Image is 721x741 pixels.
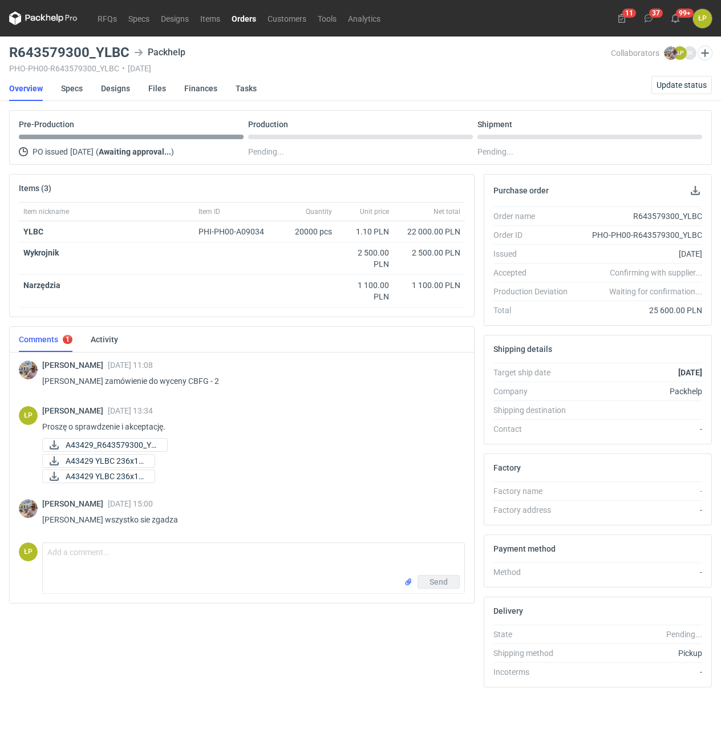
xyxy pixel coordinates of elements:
[9,46,129,59] h3: R643579300_YLBC
[639,9,658,27] button: 37
[19,406,38,425] figcaption: ŁP
[360,207,389,216] span: Unit price
[577,229,702,241] div: PHO-PH00-R643579300_YLBC
[306,207,332,216] span: Quantity
[493,606,523,616] h2: Delivery
[23,281,60,290] strong: Narzędzia
[199,207,220,216] span: Item ID
[688,184,702,197] button: Download PO
[66,455,145,467] span: A43429 YLBC 236x14...
[23,207,69,216] span: Item nickname
[493,305,577,316] div: Total
[664,46,678,60] img: Michał Palasek
[430,578,448,586] span: Send
[493,345,552,354] h2: Shipping details
[148,76,166,101] a: Files
[171,147,174,156] span: )
[678,368,702,377] strong: [DATE]
[19,542,38,561] figcaption: ŁP
[693,9,712,28] div: Łukasz Postawa
[493,267,577,278] div: Accepted
[477,145,702,159] div: Pending...
[19,120,74,129] p: Pre-Production
[42,454,155,468] div: A43429 YLBC 236x146x46xE str wew.pdf
[493,666,577,678] div: Incoterms
[610,268,702,277] em: Confirming with supplier...
[493,566,577,578] div: Method
[693,9,712,28] button: ŁP
[42,499,108,508] span: [PERSON_NAME]
[611,48,659,58] span: Collaborators
[42,420,456,434] p: Proszę o sprawdzenie i akceptację.
[493,463,521,472] h2: Factory
[9,64,611,73] div: PHO-PH00-R643579300_YLBC [DATE]
[341,280,389,302] div: 1 100.00 PLN
[42,469,155,483] a: A43429 YLBC 236x14...
[493,485,577,497] div: Factory name
[341,247,389,270] div: 2 500.00 PLN
[577,210,702,222] div: R643579300_YLBC
[398,247,460,258] div: 2 500.00 PLN
[613,9,631,27] button: 11
[42,438,156,452] div: A43429_R643579300_YLBC_2025-09-23.pdf
[577,666,702,678] div: -
[9,11,78,25] svg: Packhelp Pro
[108,499,153,508] span: [DATE] 15:00
[577,423,702,435] div: -
[248,120,288,129] p: Production
[42,406,108,415] span: [PERSON_NAME]
[199,226,275,237] div: PHI-PH00-A09034
[19,184,51,193] h2: Items (3)
[23,248,59,257] strong: Wykrojnik
[577,386,702,397] div: Packhelp
[577,305,702,316] div: 25 600.00 PLN
[108,406,153,415] span: [DATE] 13:34
[609,286,702,297] em: Waiting for confirmation...
[42,469,155,483] div: A43429 YLBC 236x146x46xE str zew.pdf
[9,76,43,101] a: Overview
[236,76,257,101] a: Tasks
[42,374,456,388] p: [PERSON_NAME] zamówienie do wyceny CBFG - 2
[96,147,99,156] span: (
[19,499,38,518] img: Michał Palasek
[683,46,696,60] figcaption: IK
[657,81,707,89] span: Update status
[434,207,460,216] span: Net total
[123,11,155,25] a: Specs
[493,210,577,222] div: Order name
[493,248,577,260] div: Issued
[42,454,155,468] a: A43429 YLBC 236x14...
[577,248,702,260] div: [DATE]
[19,361,38,379] img: Michał Palasek
[577,566,702,578] div: -
[493,386,577,397] div: Company
[577,504,702,516] div: -
[42,513,456,527] p: [PERSON_NAME] wszystko sie zgadza
[248,145,284,159] span: Pending...
[19,327,72,352] a: Comments1
[342,11,386,25] a: Analytics
[477,120,512,129] p: Shipment
[92,11,123,25] a: RFQs
[666,9,684,27] button: 99+
[184,76,217,101] a: Finances
[312,11,342,25] a: Tools
[493,286,577,297] div: Production Deviation
[493,544,556,553] h2: Payment method
[493,186,549,195] h2: Purchase order
[493,647,577,659] div: Shipping method
[99,147,171,156] strong: Awaiting approval...
[493,504,577,516] div: Factory address
[493,629,577,640] div: State
[398,226,460,237] div: 22 000.00 PLN
[226,11,262,25] a: Orders
[493,229,577,241] div: Order ID
[155,11,195,25] a: Designs
[66,470,145,483] span: A43429 YLBC 236x14...
[666,630,702,639] em: Pending...
[341,226,389,237] div: 1.10 PLN
[70,145,94,159] span: [DATE]
[493,367,577,378] div: Target ship date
